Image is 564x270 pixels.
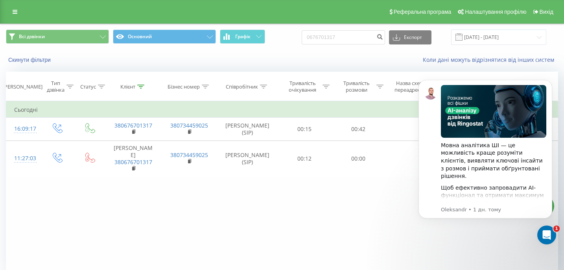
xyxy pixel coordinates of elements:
span: Вихід [540,9,553,15]
td: [PERSON_NAME] (SIP) [217,118,277,141]
button: Експорт [389,30,431,44]
td: 00:00 [332,141,385,177]
div: Клієнт [120,83,135,90]
iframe: Intercom live chat [537,226,556,244]
span: Графік [235,34,251,39]
span: 1 [553,226,560,232]
div: Бізнес номер [168,83,200,90]
a: 380676701317 [114,122,152,129]
button: Скинути фільтри [6,56,55,63]
div: Статус [80,83,96,90]
div: Назва схеми переадресації [393,80,431,93]
a: 380734459025 [170,122,208,129]
a: 380734459025 [170,151,208,159]
td: 00:15 [278,118,332,141]
button: Всі дзвінки [6,30,109,44]
span: Всі дзвінки [19,33,45,40]
div: Тривалість розмови [339,80,374,93]
div: Тип дзвінка [47,80,65,93]
a: 380676701317 [114,158,152,166]
button: Основний [113,30,216,44]
span: Реферальна програма [394,9,452,15]
div: [PERSON_NAME] [3,83,42,90]
div: 11:27:03 [14,151,33,166]
iframe: Intercom notifications повідомлення [407,68,564,249]
td: 00:12 [278,141,332,177]
input: Пошук за номером [302,30,385,44]
a: Коли дані можуть відрізнятися вiд інших систем [423,56,558,63]
div: Співробітник [226,83,258,90]
td: Сьогодні [6,102,558,118]
td: 00:42 [332,118,385,141]
div: 16:09:17 [14,121,33,137]
button: Графік [220,30,265,44]
div: Тривалість очікування [285,80,321,93]
span: Налаштування профілю [465,9,526,15]
td: [PERSON_NAME] (SIP) [217,141,277,177]
td: [PERSON_NAME] [105,141,161,177]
